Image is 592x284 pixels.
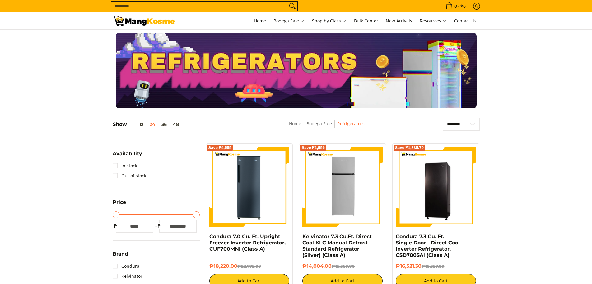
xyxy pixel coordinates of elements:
span: 0 [454,4,458,8]
span: Shop by Class [312,17,347,25]
span: Contact Us [454,18,477,24]
h6: ₱18,220.00 [209,263,290,269]
img: Condura 7.0 Cu. Ft. Upright Freezer Inverter Refrigerator, CUF700MNi (Class A) [209,147,290,227]
a: Bodega Sale [306,121,332,127]
h6: ₱14,004.00 [302,263,383,269]
span: ₱0 [459,4,467,8]
summary: Open [113,151,142,161]
button: 48 [170,122,182,127]
a: Bulk Center [351,12,381,29]
nav: Breadcrumbs [244,120,410,134]
a: Contact Us [451,12,480,29]
nav: Main Menu [181,12,480,29]
span: Save ₱1,556 [301,146,325,150]
button: Search [287,2,297,11]
a: In stock [113,161,137,171]
span: Bodega Sale [273,17,305,25]
a: Condura [113,261,139,271]
summary: Open [113,200,126,209]
a: Home [289,121,301,127]
summary: Open [113,252,128,261]
h6: ₱16,521.30 [396,263,476,269]
a: Kelvinator [113,271,142,281]
span: Save ₱4,555 [208,146,232,150]
span: Home [254,18,266,24]
a: Shop by Class [309,12,350,29]
a: Out of stock [113,171,146,181]
span: ₱ [113,223,119,229]
del: ₱22,775.00 [237,264,261,269]
img: Condura 7.3 Cu. Ft. Single Door - Direct Cool Inverter Refrigerator, CSD700SAi (Class A) [396,148,476,226]
span: ₱ [156,223,162,229]
span: Availability [113,151,142,156]
img: Bodega Sale Refrigerator l Mang Kosme: Home Appliances Warehouse Sale [113,16,175,26]
a: Resources [417,12,450,29]
button: 36 [158,122,170,127]
a: Condura 7.0 Cu. Ft. Upright Freezer Inverter Refrigerator, CUF700MNi (Class A) [209,233,286,252]
a: Home [251,12,269,29]
del: ₱18,357.00 [422,264,444,269]
span: Resources [420,17,447,25]
span: Price [113,200,126,205]
img: Kelvinator 7.3 Cu.Ft. Direct Cool KLC Manual Defrost Standard Refrigerator (Silver) (Class A) [302,147,383,227]
button: 24 [147,122,158,127]
a: New Arrivals [383,12,415,29]
a: Kelvinator 7.3 Cu.Ft. Direct Cool KLC Manual Defrost Standard Refrigerator (Silver) (Class A) [302,233,372,258]
button: 12 [127,122,147,127]
del: ₱15,560.00 [332,264,355,269]
span: Save ₱1,835.70 [395,146,424,150]
span: New Arrivals [386,18,412,24]
a: Refrigerators [337,121,365,127]
a: Bodega Sale [270,12,308,29]
span: • [444,3,468,10]
a: Condura 7.3 Cu. Ft. Single Door - Direct Cool Inverter Refrigerator, CSD700SAi (Class A) [396,233,460,258]
h5: Show [113,121,182,128]
span: Bulk Center [354,18,378,24]
span: Brand [113,252,128,257]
